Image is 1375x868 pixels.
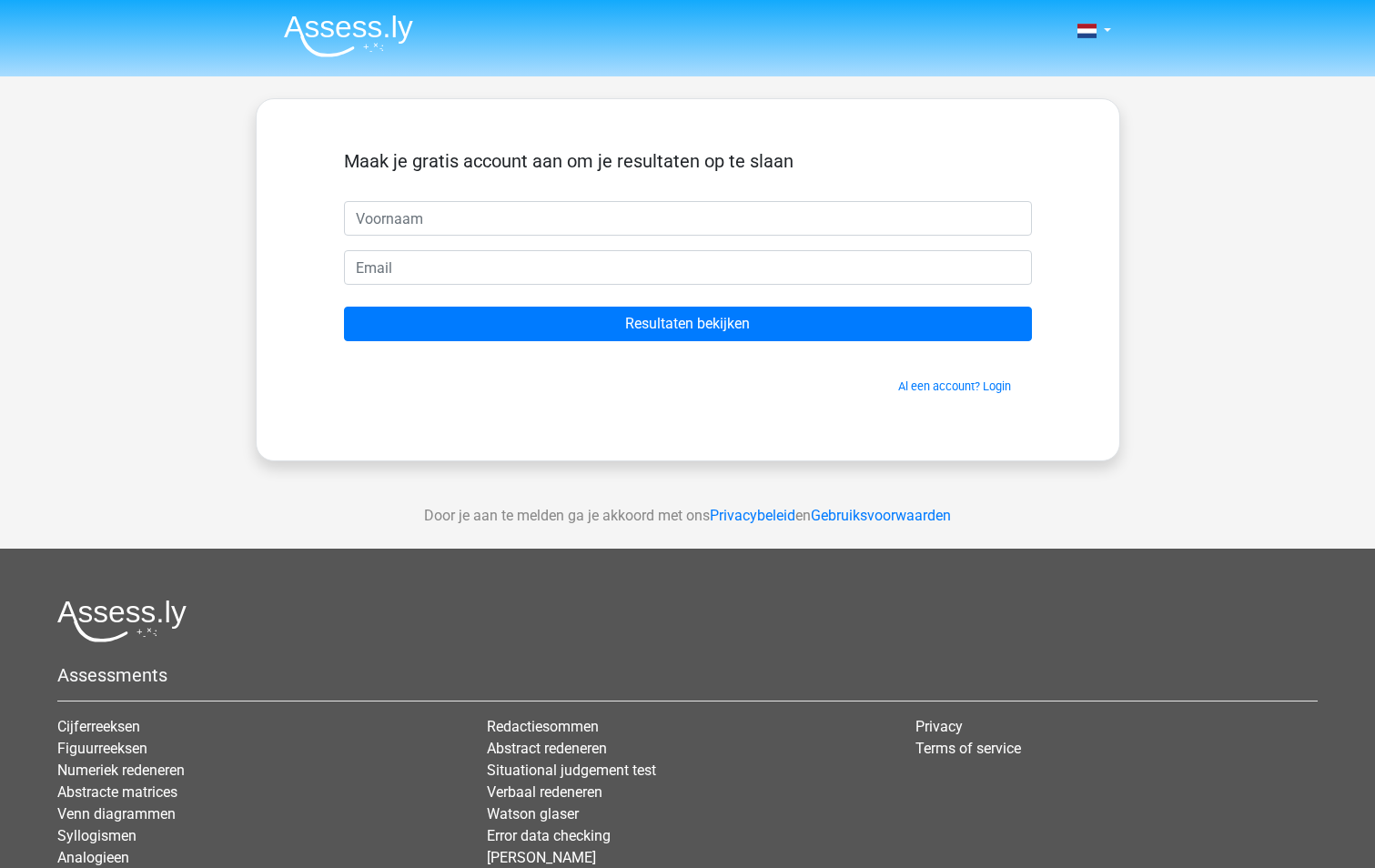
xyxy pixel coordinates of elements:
a: Privacy [915,718,963,735]
a: Analogieen [57,849,129,866]
a: Syllogismen [57,827,136,844]
a: Privacybeleid [710,507,795,524]
h5: Assessments [57,664,1318,686]
a: Numeriek redeneren [57,762,185,779]
a: Abstracte matrices [57,783,177,801]
input: Resultaten bekijken [344,307,1032,341]
a: Verbaal redeneren [487,783,602,801]
h5: Maak je gratis account aan om je resultaten op te slaan [344,150,1032,172]
a: Watson glaser [487,805,579,823]
img: Assessly [284,15,413,57]
a: Cijferreeksen [57,718,140,735]
input: Voornaam [344,201,1032,236]
input: Email [344,250,1032,285]
a: Abstract redeneren [487,740,607,757]
a: Redactiesommen [487,718,599,735]
img: Assessly logo [57,600,187,642]
a: Figuurreeksen [57,740,147,757]
a: [PERSON_NAME] [487,849,596,866]
a: Situational judgement test [487,762,656,779]
a: Error data checking [487,827,611,844]
a: Venn diagrammen [57,805,176,823]
a: Gebruiksvoorwaarden [811,507,951,524]
a: Terms of service [915,740,1021,757]
a: Al een account? Login [898,379,1011,393]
